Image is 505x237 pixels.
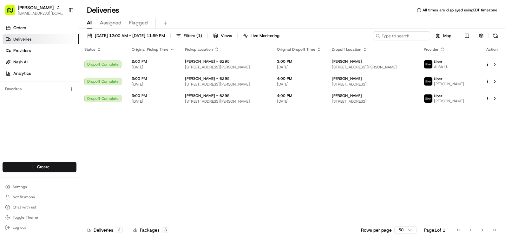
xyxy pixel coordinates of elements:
[13,59,28,65] span: Nash AI
[277,99,322,104] span: [DATE]
[13,48,31,54] span: Providers
[434,76,443,81] span: Uber
[132,47,168,52] span: Original Pickup Time
[184,33,202,39] span: Filters
[3,193,76,202] button: Notifications
[87,227,123,233] div: Deliveries
[424,60,432,68] img: profile_uber_ahold_partner.png
[424,94,432,103] img: profile_uber_ahold_partner.png
[185,76,230,81] span: [PERSON_NAME] - 6295
[3,183,76,191] button: Settings
[133,227,169,233] div: Packages
[277,59,322,64] span: 3:00 PM
[332,82,414,87] span: [STREET_ADDRESS]
[13,71,31,76] span: Analytics
[87,19,92,27] span: All
[132,99,175,104] span: [DATE]
[221,33,232,39] span: Views
[361,227,392,233] p: Rows per page
[3,3,66,18] button: [PERSON_NAME][EMAIL_ADDRESS][DOMAIN_NAME]
[332,99,414,104] span: [STREET_ADDRESS]
[13,184,27,189] span: Settings
[18,4,54,11] button: [PERSON_NAME]
[18,11,63,16] button: [EMAIL_ADDRESS][DOMAIN_NAME]
[173,31,205,40] button: Filters(1)
[434,59,443,64] span: Uber
[13,205,36,210] span: Chat with us!
[491,31,500,40] button: Refresh
[132,65,175,70] span: [DATE]
[185,93,230,98] span: [PERSON_NAME] - 6295
[277,65,322,70] span: [DATE]
[13,225,26,230] span: Log out
[132,82,175,87] span: [DATE]
[3,213,76,222] button: Toggle Theme
[3,84,76,94] div: Favorites
[423,8,497,13] span: All times are displayed using EDT timezone
[277,82,322,87] span: [DATE]
[434,64,448,69] span: ALBA U.
[3,46,79,56] a: Providers
[373,31,430,40] input: Type to search
[185,47,213,52] span: Pickup Location
[100,19,121,27] span: Assigned
[84,47,95,52] span: Status
[332,47,361,52] span: Dropoff Location
[95,33,165,39] span: [DATE] 12:00 AM - [DATE] 11:59 PM
[185,59,230,64] span: [PERSON_NAME] - 6295
[485,47,499,52] div: Action
[185,99,267,104] span: [STREET_ADDRESS][PERSON_NAME]
[13,215,38,220] span: Toggle Theme
[3,223,76,232] button: Log out
[434,93,443,99] span: Uber
[132,76,175,81] span: 3:00 PM
[3,203,76,212] button: Chat with us!
[132,93,175,98] span: 3:00 PM
[37,164,49,170] span: Create
[129,19,148,27] span: Flagged
[332,76,362,81] span: [PERSON_NAME]
[424,77,432,86] img: profile_uber_ahold_partner.png
[434,99,464,104] span: [PERSON_NAME]
[3,162,76,172] button: Create
[277,47,315,52] span: Original Dropoff Time
[84,31,168,40] button: [DATE] 12:00 AM - [DATE] 11:59 PM
[13,25,26,31] span: Orders
[13,195,35,200] span: Notifications
[332,59,362,64] span: [PERSON_NAME]
[162,227,169,233] div: 3
[13,36,31,42] span: Deliveries
[434,81,464,86] span: [PERSON_NAME]
[433,31,454,40] button: Map
[132,59,175,64] span: 2:00 PM
[332,93,362,98] span: [PERSON_NAME]
[3,68,79,79] a: Analytics
[116,227,123,233] div: 3
[240,31,282,40] button: Live Monitoring
[424,47,439,52] span: Provider
[3,23,79,33] a: Orders
[251,33,279,39] span: Live Monitoring
[196,33,202,39] span: ( 1 )
[210,31,235,40] button: Views
[3,57,79,67] a: Nash AI
[277,93,322,98] span: 4:00 PM
[87,5,119,15] h1: Deliveries
[424,227,445,233] div: Page 1 of 1
[443,33,451,39] span: Map
[3,34,79,44] a: Deliveries
[332,65,414,70] span: [STREET_ADDRESS][PERSON_NAME]
[185,65,267,70] span: [STREET_ADDRESS][PERSON_NAME]
[277,76,322,81] span: 4:00 PM
[185,82,267,87] span: [STREET_ADDRESS][PERSON_NAME]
